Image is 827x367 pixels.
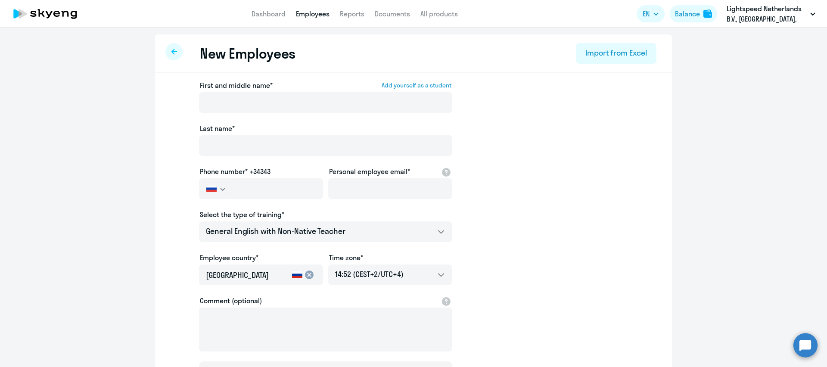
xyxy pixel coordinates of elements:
button: Lightspeed Netherlands B.V., [GEOGRAPHIC_DATA], ООО [722,3,820,24]
p: Lightspeed Netherlands B.V., [GEOGRAPHIC_DATA], ООО [727,3,807,24]
label: Last name* [200,123,235,134]
img: RU.png [206,185,217,192]
input: country [206,270,289,281]
mat-icon: cancel [304,270,314,280]
button: Import from Excel [576,43,656,64]
a: Reports [340,9,364,18]
label: Time zone* [329,252,363,263]
span: EN [643,9,650,19]
span: Add yourself as a student [382,81,451,89]
h2: New Employees [200,45,295,62]
a: Documents [375,9,410,18]
a: Dashboard [252,9,286,18]
label: Select the type of training* [200,209,284,220]
a: Employees [296,9,330,18]
img: balance [703,9,712,18]
div: Import from Excel [585,47,647,59]
div: Balance [675,9,700,19]
label: Comment (optional) [200,295,262,306]
label: Personal employee email* [329,166,410,177]
button: Balancebalance [670,5,717,22]
label: Phone number* +34343 [200,166,270,177]
a: All products [420,9,458,18]
label: Employee country* [200,252,258,263]
button: EN [637,5,665,22]
span: First and middle name* [200,80,273,90]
